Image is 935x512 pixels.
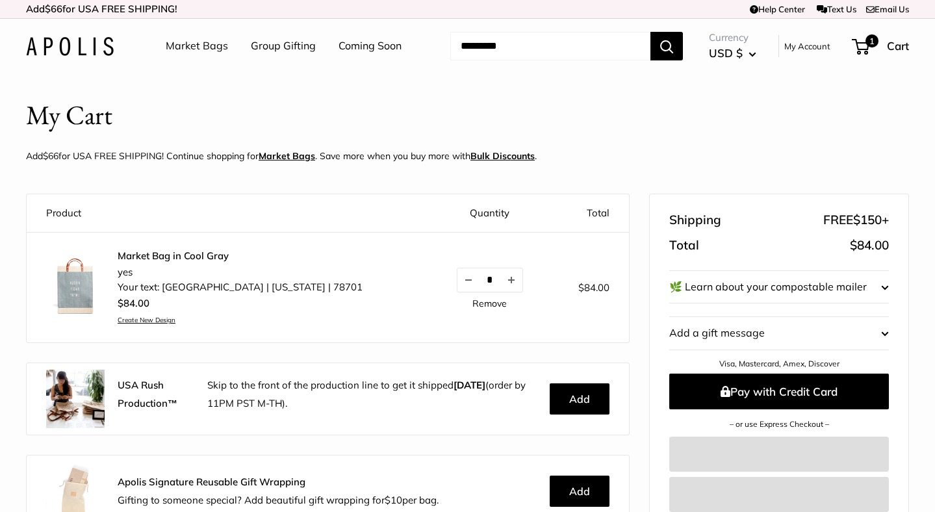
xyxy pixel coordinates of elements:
span: FREE + [823,209,889,232]
th: Product [27,194,430,233]
button: Increase quantity by 1 [500,268,522,292]
span: $66 [45,3,62,15]
li: yes [118,265,363,280]
a: Email Us [866,4,909,14]
span: Cart [887,39,909,53]
button: Add [550,383,609,415]
a: My Account [784,38,830,54]
a: 1 Cart [853,36,909,57]
a: Market Bags [259,150,315,162]
img: Apolis [26,37,114,56]
button: Decrease quantity by 1 [457,268,480,292]
span: $66 [43,150,58,162]
h1: My Cart [26,96,112,134]
th: Quantity [430,194,550,233]
span: $10 [385,494,402,506]
input: Search... [450,32,650,60]
a: Text Us [817,4,856,14]
button: 🌿 Learn about your compostable mailer [669,271,889,303]
b: [DATE] [454,379,485,391]
p: Skip to the front of the production line to get it shipped (order by 11PM PST M-TH). [207,376,540,413]
button: Pay with Credit Card [669,374,889,409]
a: Remove [472,299,507,308]
u: Bulk Discounts [470,150,535,162]
a: Market Bags [166,36,228,56]
strong: Apolis Signature Reusable Gift Wrapping [118,476,305,488]
button: Add a gift message [669,317,889,350]
a: Group Gifting [251,36,316,56]
span: $84.00 [850,237,889,253]
button: USD $ [709,43,756,64]
th: Total [549,194,629,233]
span: $84.00 [578,281,609,294]
a: Visa, Mastercard, Amex, Discover [719,359,839,368]
span: Currency [709,29,756,47]
span: Gifting to someone special? Add beautiful gift wrapping for per bag. [118,494,439,506]
a: Help Center [750,4,805,14]
span: $84.00 [118,297,149,309]
li: Your text: [GEOGRAPHIC_DATA] | [US_STATE] | 78701 [118,280,363,295]
p: Add for USA FREE SHIPPING! Continue shopping for . Save more when you buy more with . [26,147,537,164]
span: USD $ [709,46,743,60]
strong: USA Rush Production™ [118,379,177,409]
a: – or use Express Checkout – [730,419,829,429]
span: $150 [853,212,882,227]
a: Create New Design [118,316,363,324]
img: rush.jpg [46,370,105,428]
a: Market Bag in Cool Gray [118,250,363,262]
span: Total [669,234,699,257]
a: Coming Soon [339,36,402,56]
span: 1 [865,34,878,47]
button: Search [650,32,683,60]
button: Add [550,476,609,507]
span: Shipping [669,209,721,232]
input: Quantity [480,274,500,285]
